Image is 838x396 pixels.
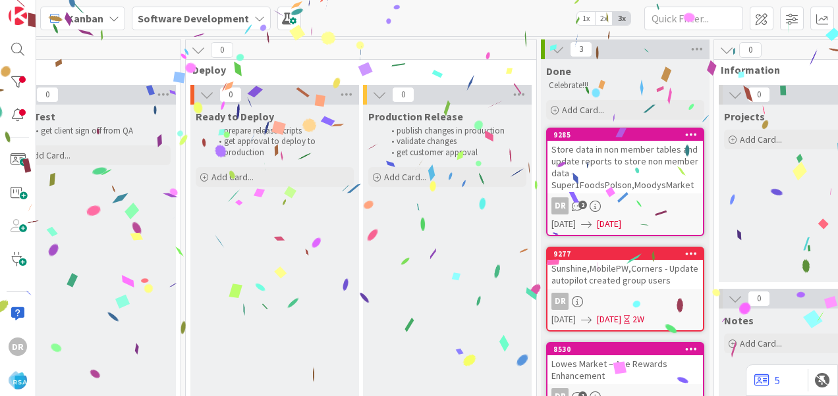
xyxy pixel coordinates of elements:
div: 8530Lowes Market – Ace Rewards Enhancement [547,343,703,384]
div: Lowes Market – Ace Rewards Enhancement [547,355,703,384]
span: [DATE] [551,312,576,326]
span: [DATE] [597,217,621,231]
div: DR [547,293,703,310]
span: 2 [578,201,587,209]
li: get customer approval [384,147,524,158]
input: Quick Filter... [644,7,743,30]
div: 9285 [547,129,703,141]
span: Notes [724,314,754,327]
div: 2W [632,312,644,326]
li: prepare release scripts [211,126,352,136]
span: Projects [724,110,765,123]
span: [DATE] [597,312,621,326]
span: Production Release [368,110,463,123]
span: Kanban [67,11,103,26]
span: 2x [595,12,613,25]
span: 0 [739,42,762,58]
img: avatar [9,371,27,389]
div: Sunshine,MobilePW,Corners - Update autopilot created group users [547,260,703,289]
div: 8530 [553,345,703,354]
li: publish changes in production [384,126,524,136]
span: 1x [577,12,595,25]
div: 9285 [553,130,703,139]
div: 8530 [547,343,703,355]
li: get client sign off from QA [28,126,169,136]
p: Celebrate!!! [549,80,702,91]
div: DR [551,197,569,214]
span: 3x [613,12,630,25]
span: 3 [570,41,592,57]
span: Add Card... [740,134,782,145]
div: DR [9,337,27,356]
span: 0 [211,42,233,58]
span: Add Card... [28,149,70,161]
li: validate changes [384,136,524,147]
span: Done [546,64,571,78]
a: 5 [754,372,780,388]
img: Visit kanbanzone.com [9,7,27,25]
span: 0 [748,291,770,307]
li: get approval to deploy to production [211,136,352,158]
span: Ready to Deploy [196,110,274,123]
span: Add Card... [740,337,782,349]
span: 0 [392,87,414,103]
span: 0 [36,87,59,103]
span: 0 [748,87,770,103]
div: DR [547,197,703,214]
span: Add Card... [211,171,254,183]
div: 9277 [553,249,703,259]
div: 9277Sunshine,MobilePW,Corners - Update autopilot created group users [547,248,703,289]
span: Add Card... [562,104,604,116]
div: 9285Store data in non member tables and update reports to store non member data - Super1FoodsPols... [547,129,703,193]
span: 0 [219,87,242,103]
div: Store data in non member tables and update reports to store non member data - Super1FoodsPolson,M... [547,141,703,193]
span: Deploy [192,63,520,76]
b: Software Development [138,12,249,25]
span: [DATE] [551,217,576,231]
div: 9277 [547,248,703,260]
div: DR [551,293,569,310]
span: Add Card... [384,171,426,183]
